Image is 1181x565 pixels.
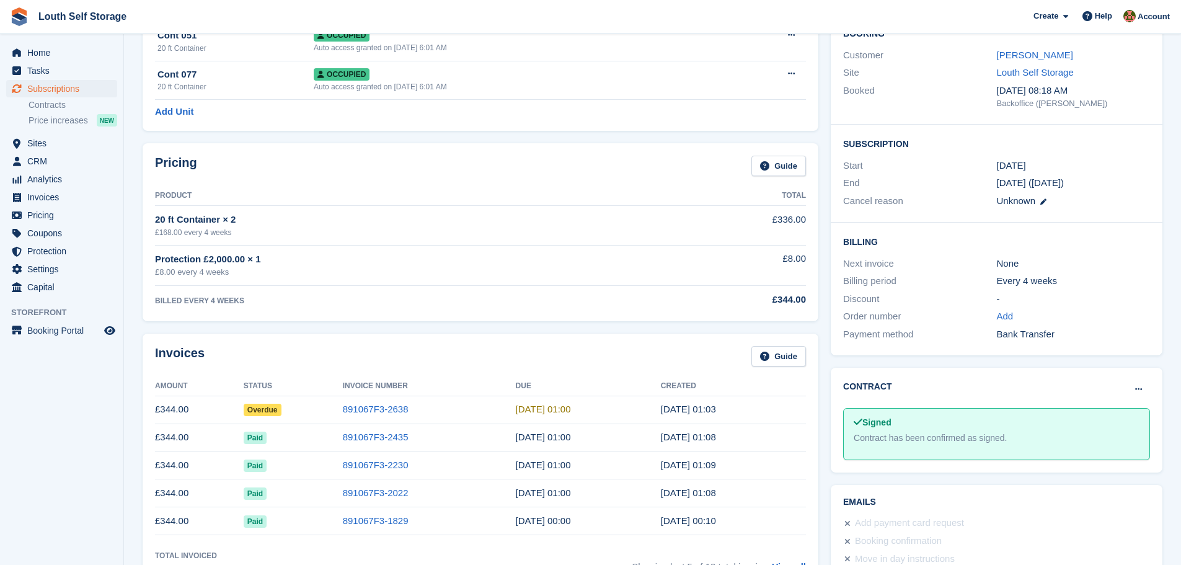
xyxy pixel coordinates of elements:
[843,176,996,190] div: End
[843,48,996,63] div: Customer
[1095,10,1112,22] span: Help
[6,278,117,296] a: menu
[155,213,649,227] div: 20 ft Container × 2
[649,293,806,307] div: £344.00
[6,153,117,170] a: menu
[155,105,193,119] a: Add Unit
[854,416,1139,429] div: Signed
[6,80,117,97] a: menu
[10,7,29,26] img: stora-icon-8386f47178a22dfd0bd8f6a31ec36ba5ce8667c1dd55bd0f319d3a0aa187defe.svg
[751,346,806,367] a: Guide
[6,322,117,339] a: menu
[854,432,1139,445] div: Contract has been confirmed as signed.
[6,189,117,206] a: menu
[157,43,314,54] div: 20 ft Container
[155,550,217,561] div: Total Invoiced
[843,137,1150,149] h2: Subscription
[843,380,892,393] h2: Contract
[661,432,716,442] time: 2025-06-20 00:08:42 UTC
[855,534,942,549] div: Booking confirmation
[343,376,516,396] th: Invoice Number
[1123,10,1136,22] img: Andy Smith
[843,497,1150,507] h2: Emails
[244,376,343,396] th: Status
[27,153,102,170] span: CRM
[343,432,409,442] a: 891067F3-2435
[843,257,996,271] div: Next invoice
[29,99,117,111] a: Contracts
[6,207,117,224] a: menu
[244,404,281,416] span: Overdue
[6,62,117,79] a: menu
[343,487,409,498] a: 891067F3-2022
[997,327,1150,342] div: Bank Transfer
[997,257,1150,271] div: None
[516,376,661,396] th: Due
[97,114,117,127] div: NEW
[155,227,649,238] div: £168.00 every 4 weeks
[997,84,1150,98] div: [DATE] 08:18 AM
[27,242,102,260] span: Protection
[6,242,117,260] a: menu
[997,159,1026,173] time: 2024-08-16 00:00:00 UTC
[843,159,996,173] div: Start
[244,515,267,528] span: Paid
[6,44,117,61] a: menu
[1033,10,1058,22] span: Create
[155,424,244,452] td: £344.00
[155,396,244,424] td: £344.00
[314,29,369,42] span: Occupied
[155,252,649,267] div: Protection £2,000.00 × 1
[649,245,806,285] td: £8.00
[997,177,1064,188] span: [DATE] ([DATE])
[843,84,996,110] div: Booked
[6,171,117,188] a: menu
[1138,11,1170,23] span: Account
[997,67,1074,78] a: Louth Self Storage
[343,460,409,470] a: 891067F3-2230
[751,156,806,176] a: Guide
[27,225,102,242] span: Coupons
[516,487,571,498] time: 2025-04-26 00:00:00 UTC
[27,62,102,79] span: Tasks
[661,515,716,526] time: 2025-03-28 00:10:52 UTC
[6,135,117,152] a: menu
[343,404,409,414] a: 891067F3-2638
[27,80,102,97] span: Subscriptions
[843,235,1150,247] h2: Billing
[155,452,244,479] td: £344.00
[155,346,205,367] h2: Invoices
[661,460,716,470] time: 2025-05-23 00:09:29 UTC
[244,432,267,444] span: Paid
[33,6,131,27] a: Louth Self Storage
[29,113,117,127] a: Price increases NEW
[661,404,716,414] time: 2025-07-18 00:03:47 UTC
[155,507,244,535] td: £344.00
[244,487,267,500] span: Paid
[343,515,409,526] a: 891067F3-1829
[997,292,1150,306] div: -
[155,479,244,507] td: £344.00
[11,306,123,319] span: Storefront
[314,68,369,81] span: Occupied
[27,260,102,278] span: Settings
[155,156,197,176] h2: Pricing
[27,189,102,206] span: Invoices
[6,260,117,278] a: menu
[27,171,102,188] span: Analytics
[516,515,571,526] time: 2025-03-29 00:00:00 UTC
[155,266,649,278] div: £8.00 every 4 weeks
[27,322,102,339] span: Booking Portal
[29,115,88,127] span: Price increases
[157,29,314,43] div: Cont 051
[843,66,996,80] div: Site
[997,50,1073,60] a: [PERSON_NAME]
[843,194,996,208] div: Cancel reason
[843,274,996,288] div: Billing period
[516,404,571,414] time: 2025-07-19 00:00:00 UTC
[244,460,267,472] span: Paid
[6,225,117,242] a: menu
[27,44,102,61] span: Home
[27,278,102,296] span: Capital
[157,68,314,82] div: Cont 077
